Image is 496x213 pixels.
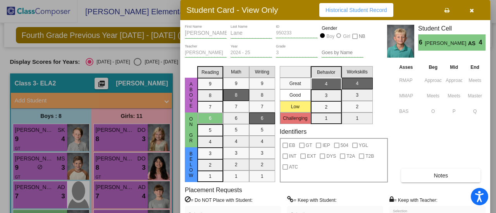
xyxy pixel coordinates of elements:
[276,50,318,56] input: grade
[468,39,479,48] span: AS
[418,38,425,47] span: 6
[185,50,227,56] input: teacher
[322,141,330,150] span: IEP
[185,196,253,204] label: = Do NOT Place with Student:
[343,33,350,40] div: Girl
[389,196,437,204] label: = Keep with Teacher:
[434,172,448,179] span: Notes
[325,7,387,13] span: Historical Student Record
[479,38,486,47] span: 4
[185,186,242,194] label: Placement Requests
[280,128,307,135] label: Identifiers
[307,152,316,161] span: EXT
[422,63,444,72] th: Beg
[306,141,312,150] span: GT
[188,82,195,109] span: Above
[289,152,296,161] span: INT
[188,116,195,143] span: On Gr
[322,25,363,32] mat-label: Gender
[287,196,337,204] label: = Keep with Student:
[326,152,336,161] span: DYS
[418,25,486,32] h3: Student Cell
[276,31,318,36] input: Enter ID
[464,63,486,72] th: End
[289,141,295,150] span: EB
[359,32,365,41] span: NB
[365,152,374,161] span: T2B
[231,50,272,56] input: year
[326,33,335,40] div: Boy
[289,162,298,172] span: ATC
[399,90,420,102] input: assessment
[346,152,355,161] span: T2A
[322,50,363,56] input: goes by name
[319,3,393,17] button: Historical Student Record
[444,63,464,72] th: Mid
[341,141,348,150] span: 504
[425,39,468,48] span: [PERSON_NAME]
[399,106,420,117] input: assessment
[359,141,368,150] span: YGL
[399,75,420,86] input: assessment
[397,63,422,72] th: Asses
[188,151,195,178] span: Below
[401,169,480,182] button: Notes
[186,5,278,15] h3: Student Card - View Only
